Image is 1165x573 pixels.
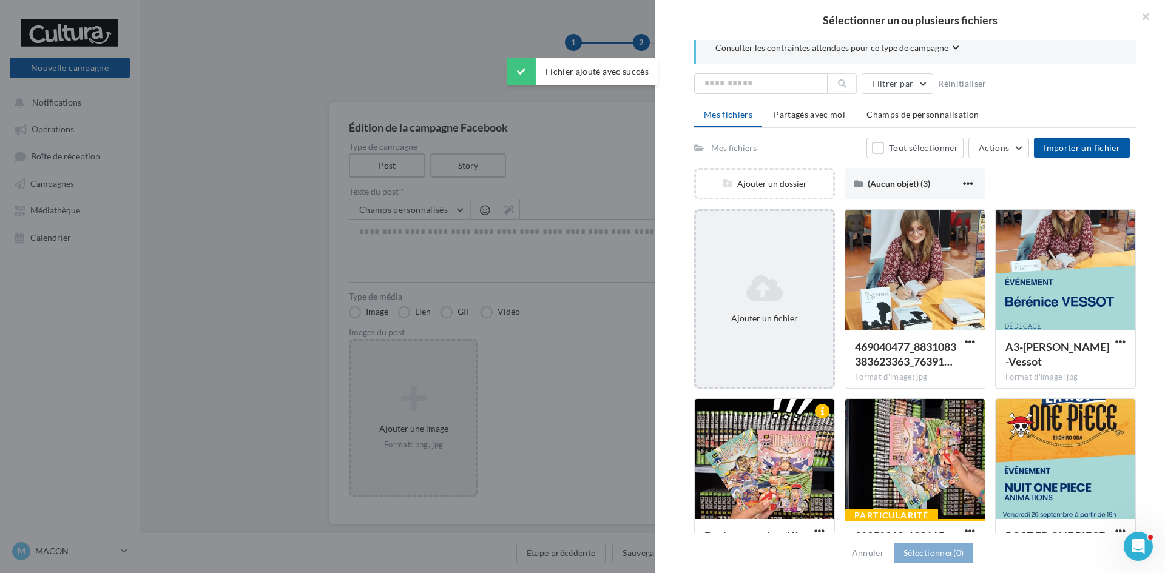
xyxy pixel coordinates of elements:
[953,548,964,558] span: (0)
[979,142,1009,153] span: Actions
[1005,340,1109,368] span: A3-Berenice-Vessot
[855,372,975,383] div: Format d'image: jpg
[696,178,833,190] div: Ajouter un dossier
[1034,138,1130,158] button: Importer un fichier
[704,529,799,543] span: Design sans titre (1)
[868,178,930,189] span: (Aucun objet) (3)
[862,73,933,94] button: Filtrer par
[968,138,1029,158] button: Actions
[894,543,973,563] button: Sélectionner(0)
[507,58,658,85] div: Fichier ajouté avec succès
[715,42,948,54] span: Consulter les contraintes attendues pour ce type de campagne
[866,109,979,119] span: Champs de personnalisation
[1005,529,1105,543] span: POST FB ONE PIECE
[1124,532,1153,561] iframe: Intercom live chat
[1044,142,1120,153] span: Importer un fichier
[855,529,944,543] span: 20250919_122115
[845,509,938,522] div: Particularité
[675,15,1146,25] h2: Sélectionner un ou plusieurs fichiers
[774,109,845,119] span: Partagés avec moi
[1005,372,1126,383] div: Format d'image: jpg
[855,340,956,368] span: 469040477_8831083383623363_7639156763539098841_n
[866,138,964,158] button: Tout sélectionner
[933,76,991,91] button: Réinitialiser
[847,546,889,560] button: Annuler
[704,109,752,119] span: Mes fichiers
[715,41,959,56] button: Consulter les contraintes attendues pour ce type de campagne
[701,312,828,324] div: Ajouter un fichier
[711,142,757,154] div: Mes fichiers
